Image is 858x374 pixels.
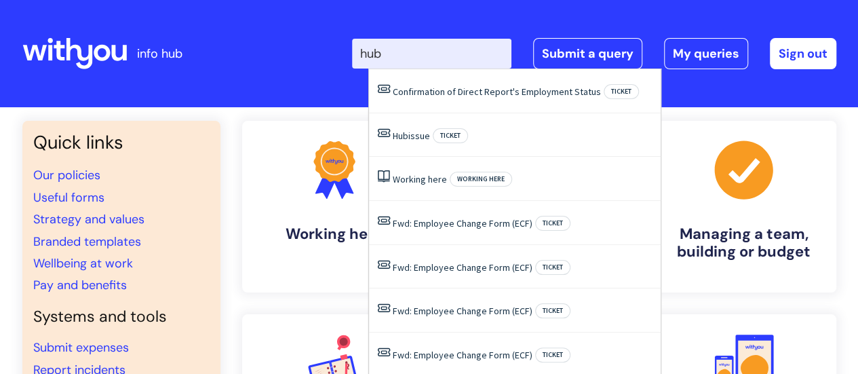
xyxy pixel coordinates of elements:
a: Fwd: Employee Change Form (ECF) [393,217,532,229]
a: Confirmation of Direct Report's Employment Status [393,86,601,98]
a: Submit a query [533,38,642,69]
h4: Working here [253,225,416,243]
a: Strategy and values [33,211,144,227]
h3: Quick links [33,132,210,153]
a: Sign out [770,38,836,69]
div: | - [352,38,836,69]
span: Hub [393,130,408,142]
a: Working here [242,121,427,293]
span: Ticket [535,260,570,275]
span: Ticket [535,348,570,362]
a: Fwd: Employee Change Form (ECF) [393,349,532,361]
a: Working here [393,173,447,185]
a: Branded templates [33,233,141,250]
span: Ticket [604,84,639,99]
a: Pay and benefits [33,277,127,293]
a: Our policies [33,167,100,183]
a: My queries [664,38,748,69]
input: Search [352,39,511,69]
a: Fwd: Employee Change Form (ECF) [393,305,532,317]
p: info hub [137,43,182,64]
a: Managing a team, building or budget [652,121,836,293]
a: Submit expenses [33,339,129,356]
span: Ticket [535,303,570,318]
a: Hubissue [393,130,430,142]
span: Ticket [535,216,570,231]
a: Wellbeing at work [33,255,133,272]
a: Useful forms [33,189,104,206]
h4: Managing a team, building or budget [663,225,825,261]
h4: Systems and tools [33,307,210,326]
span: Ticket [433,128,468,143]
span: Working here [450,172,512,187]
a: Fwd: Employee Change Form (ECF) [393,261,532,274]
